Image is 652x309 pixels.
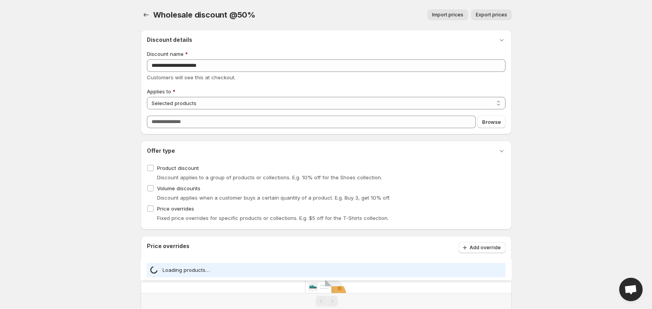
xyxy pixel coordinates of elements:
span: Add override [470,245,501,251]
span: Discount applies when a customer buys a certain quantity of a product. E.g. Buy 3, get 10% off. [157,195,390,201]
span: Export prices [476,12,507,18]
h3: Discount details [147,36,192,44]
span: Discount name [147,51,184,57]
h3: Price overrides [147,242,189,250]
span: Wholesale discount @50% [153,10,255,20]
button: Add override [459,242,506,253]
span: Discount applies to a group of products or collections. E.g. 10% off for the Shoes collection. [157,174,382,180]
nav: Pagination [141,293,512,309]
span: Applies to [147,88,171,95]
button: Export prices [471,9,512,20]
button: Browse [477,116,506,128]
span: Browse [482,118,501,126]
span: Import prices [432,12,463,18]
button: Import prices [427,9,468,20]
span: Price overrides [157,205,194,212]
span: Product discount [157,165,199,171]
span: Loading products… [163,266,210,276]
span: Fixed price overrides for specific products or collections. E.g. $5 off for the T-Shirts collection. [157,215,389,221]
span: Customers will see this at checkout. [147,74,236,80]
span: Volume discounts [157,185,200,191]
a: Open chat [619,278,643,301]
h3: Offer type [147,147,175,155]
